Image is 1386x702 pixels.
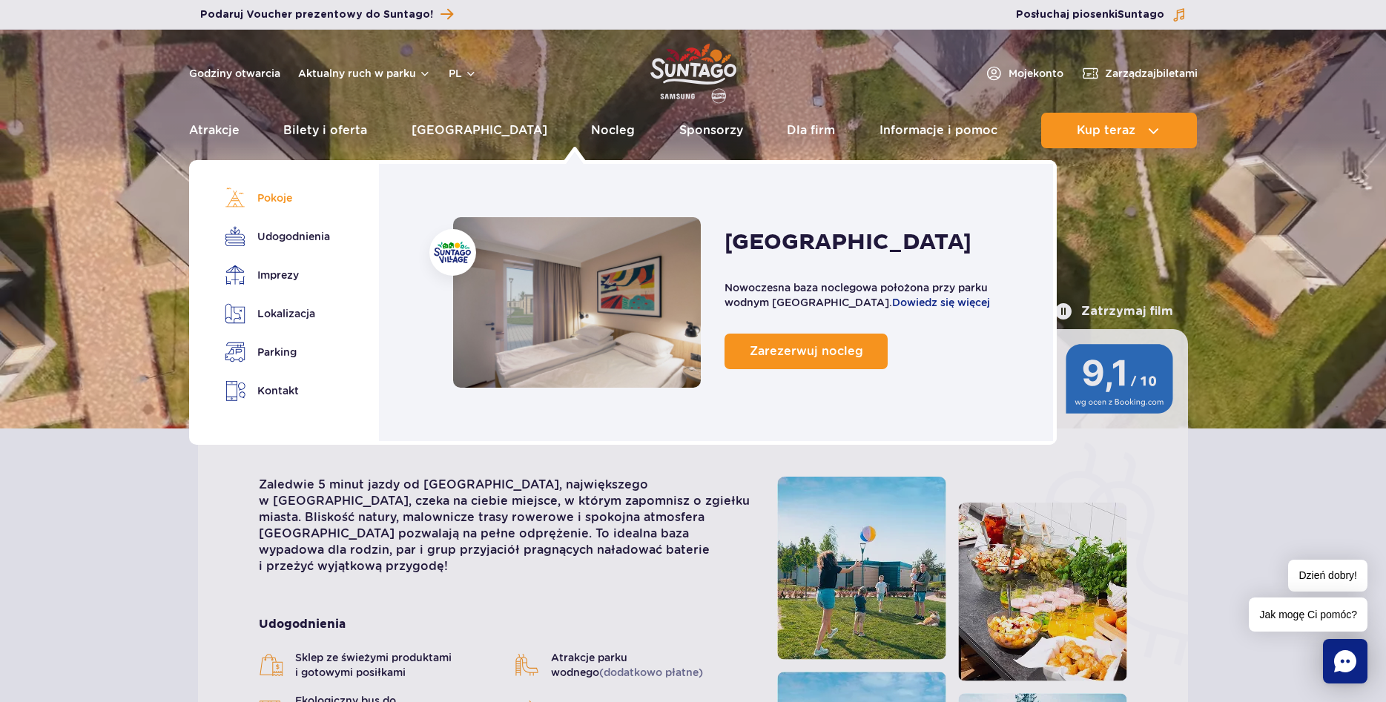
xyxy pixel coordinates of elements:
[1009,66,1063,81] span: Moje konto
[787,113,835,148] a: Dla firm
[1041,113,1197,148] button: Kup teraz
[412,113,547,148] a: [GEOGRAPHIC_DATA]
[298,67,431,79] button: Aktualny ruch w parku
[591,113,635,148] a: Nocleg
[453,217,702,388] a: Nocleg
[1249,597,1367,632] span: Jak mogę Ci pomóc?
[725,228,971,256] h2: [GEOGRAPHIC_DATA]
[1323,639,1367,683] div: Chat
[449,66,477,81] button: pl
[1081,64,1198,82] a: Zarządzajbiletami
[225,188,325,208] a: Pokoje
[1077,124,1135,137] span: Kup teraz
[1288,560,1367,592] span: Dzień dobry!
[725,280,1023,310] p: Nowoczesna baza noclegowa położona przy parku wodnym [GEOGRAPHIC_DATA].
[225,265,325,285] a: Imprezy
[750,344,863,358] span: Zarezerwuj nocleg
[679,113,743,148] a: Sponsorzy
[283,113,367,148] a: Bilety i oferta
[225,226,325,247] a: Udogodnienia
[892,297,990,308] a: Dowiedz się więcej
[189,66,280,81] a: Godziny otwarcia
[225,342,325,362] a: Parking
[434,242,471,263] img: Suntago
[189,113,240,148] a: Atrakcje
[1105,66,1198,81] span: Zarządzaj biletami
[880,113,997,148] a: Informacje i pomoc
[225,380,325,402] a: Kontakt
[985,64,1063,82] a: Mojekonto
[225,303,325,324] a: Lokalizacja
[725,334,888,369] a: Zarezerwuj nocleg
